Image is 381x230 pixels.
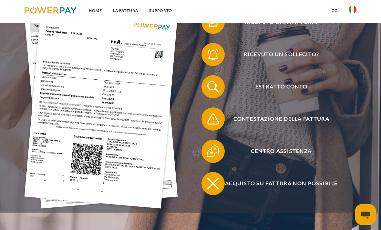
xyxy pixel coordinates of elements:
img: qb_bell.svg [206,47,220,62]
img: qb_warning.svg [206,112,220,126]
img: qb_close.svg [206,176,220,191]
span: Ricevuto un sollecito? [210,43,352,66]
a: Home [83,5,108,16]
a: Ricevuto una fattura? [193,9,361,35]
a: Ricevuto un sollecito? [193,42,361,67]
a: Estratto conto [193,74,361,100]
span: Contestazione della fattura [210,107,352,131]
img: qb_help.svg [206,144,220,159]
a: CG [326,5,343,16]
button: Ricevuto una fattura? [201,11,353,34]
span: Centro assistenza [210,140,352,163]
button: Contestazione della fattura [201,107,353,131]
img: logo-powerpay.svg [25,7,77,14]
span: Acquisto su fattura non possibile [210,172,352,195]
a: Acquisto su fattura non possibile [193,171,361,196]
a: Supporto [144,5,178,16]
button: Centro assistenza [201,140,353,163]
img: single_invoice_powerpay_it.jpg [24,4,178,209]
a: Contestazione della fattura [193,106,361,132]
iframe: Pulsante per aprire la finestra di messaggistica [355,204,376,225]
a: LA FATTURA [108,5,144,16]
a: Centro assistenza [193,138,361,164]
span: Estratto conto [210,75,352,98]
button: Estratto conto [201,75,353,98]
button: Acquisto su fattura non possibile [201,172,353,195]
img: qb_search.svg [206,80,220,94]
button: Ricevuto un sollecito? [201,43,353,66]
img: it [349,5,356,13]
